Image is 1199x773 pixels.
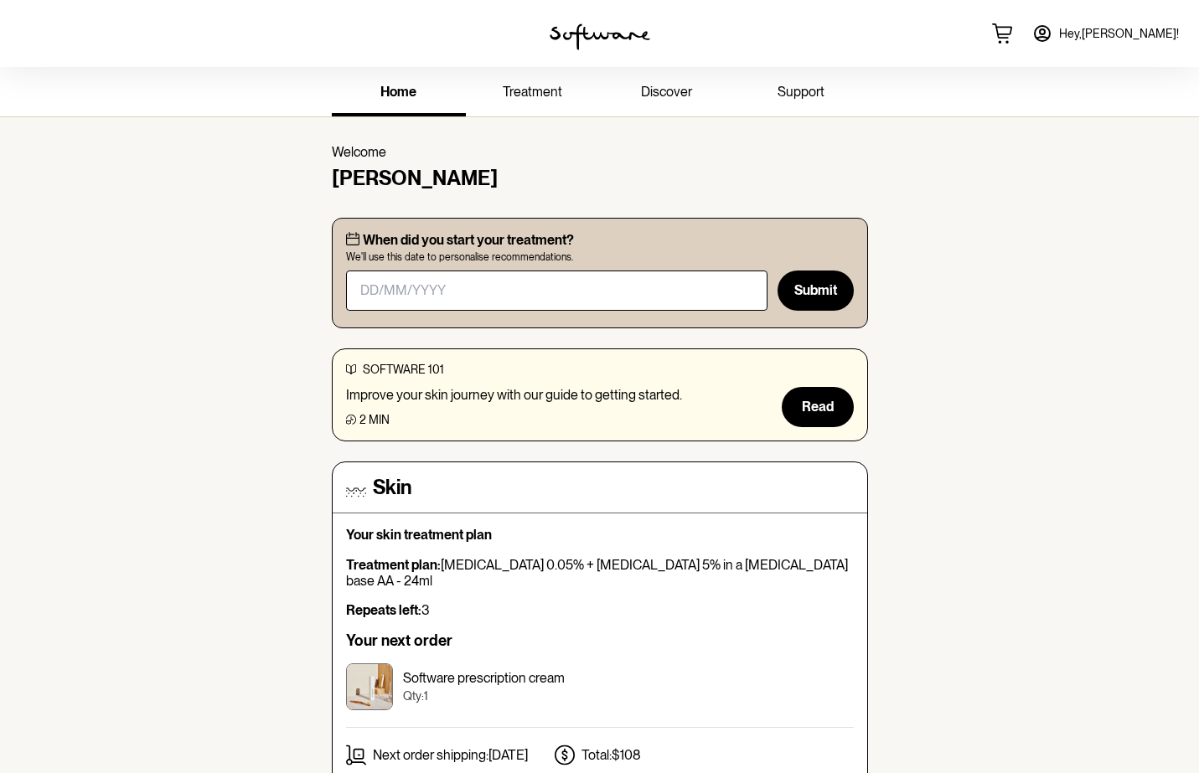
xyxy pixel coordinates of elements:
span: discover [641,84,692,100]
span: treatment [503,84,562,100]
p: Next order shipping: [DATE] [373,747,528,763]
p: [MEDICAL_DATA] 0.05% + [MEDICAL_DATA] 5% in a [MEDICAL_DATA] base AA - 24ml [346,557,854,589]
span: Read [802,399,834,415]
p: Total: $108 [581,747,641,763]
p: 3 [346,602,854,618]
span: Submit [794,282,837,298]
img: software logo [550,23,650,50]
button: Read [782,387,854,427]
p: When did you start your treatment? [363,232,574,248]
span: Hey, [PERSON_NAME] ! [1059,27,1179,41]
a: Hey,[PERSON_NAME]! [1022,13,1189,54]
p: Your skin treatment plan [346,527,854,543]
strong: Treatment plan: [346,557,441,573]
input: DD/MM/YYYY [346,271,768,311]
a: support [734,70,868,116]
p: Improve your skin journey with our guide to getting started. [346,387,682,403]
a: treatment [466,70,600,116]
span: software 101 [363,363,444,376]
button: Submit [778,271,853,311]
h4: [PERSON_NAME] [332,167,868,191]
h6: Your next order [346,631,854,650]
span: 2 min [359,413,390,426]
a: discover [600,70,734,116]
h4: Skin [373,476,411,500]
span: We'll use this date to personalise recommendations. [346,251,854,263]
span: home [380,84,416,100]
p: Qty: 1 [403,689,565,703]
strong: Repeats left: [346,602,421,618]
img: ckrjybs9h00003h5xsftakopd.jpg [346,663,393,710]
a: home [332,70,466,116]
p: Welcome [332,144,868,160]
span: support [778,84,824,100]
p: Software prescription cream [403,670,565,686]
